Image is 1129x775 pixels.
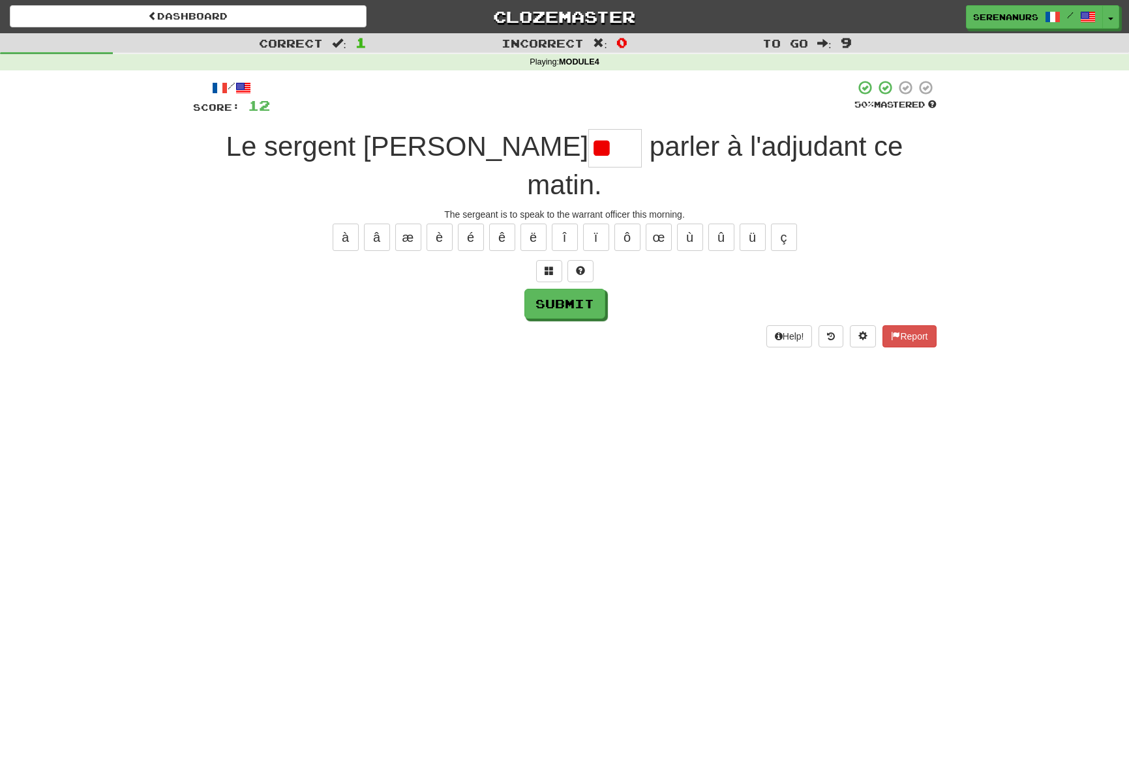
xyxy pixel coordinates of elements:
button: ë [520,224,547,251]
button: ü [740,224,766,251]
span: : [817,38,832,49]
div: The sergeant is to speak to the warrant officer this morning. [193,208,937,221]
button: à [333,224,359,251]
button: Report [882,325,936,347]
span: Score: [193,102,240,113]
span: SerenaNurs [973,11,1038,23]
button: ï [583,224,609,251]
button: é [458,224,484,251]
span: 1 [355,35,367,50]
button: â [364,224,390,251]
button: Switch sentence to multiple choice alt+p [536,260,562,282]
strong: MODULE4 [559,57,599,66]
span: 50 % [854,99,874,110]
button: ç [771,224,797,251]
div: Mastered [854,99,937,111]
a: Dashboard [10,5,367,27]
span: Incorrect [502,37,584,50]
button: î [552,224,578,251]
span: 0 [616,35,627,50]
a: SerenaNurs / [966,5,1103,29]
button: Submit [524,289,605,319]
button: û [708,224,734,251]
button: œ [646,224,672,251]
span: 12 [248,97,270,113]
span: 9 [841,35,852,50]
span: : [593,38,607,49]
span: ​ parler à l'adjudant ce matin. [527,131,903,200]
button: æ [395,224,421,251]
span: / [1067,10,1074,20]
button: Single letter hint - you only get 1 per sentence and score half the points! alt+h [567,260,594,282]
a: Clozemaster [386,5,743,28]
button: ê [489,224,515,251]
span: Le sergent [PERSON_NAME] [226,131,589,162]
button: ù [677,224,703,251]
button: ô [614,224,640,251]
span: Correct [259,37,323,50]
span: To go [762,37,808,50]
button: è [427,224,453,251]
span: : [332,38,346,49]
div: / [193,80,270,96]
button: Round history (alt+y) [819,325,843,347]
button: Help! [766,325,813,347]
